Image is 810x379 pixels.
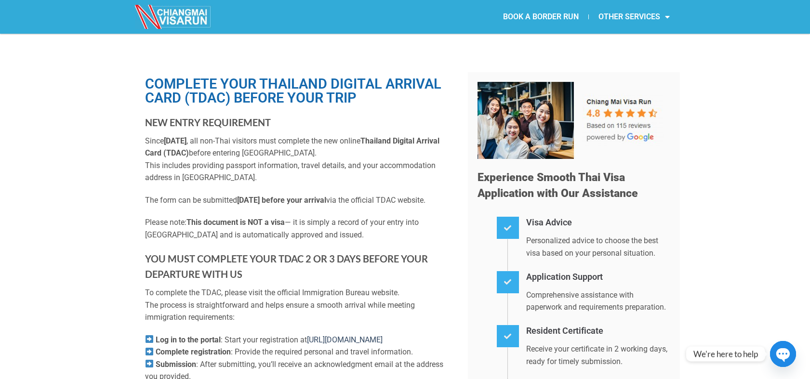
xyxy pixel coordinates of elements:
[145,251,453,282] h3: YOU MUST COMPLETE YOUR TDAC 2 OR 3 DAYS BEFORE YOUR DEPARTURE WITH US
[145,77,453,105] h1: Complete Your Thailand Digital Arrival Card (TDAC) Before Your Trip
[526,235,670,259] p: Personalized advice to choose the best visa based on your personal situation.
[237,196,326,205] strong: [DATE] before your arrival
[589,6,679,28] a: OTHER SERVICES
[146,360,153,367] img: ➡
[526,270,670,284] h4: Application Support
[145,287,453,324] p: To complete the TDAC, please visit the official Immigration Bureau website. The process is straig...
[145,194,453,207] p: The form can be submitted via the official TDAC website.
[164,136,186,145] strong: [DATE]
[156,335,221,344] strong: Log in to the portal
[526,216,670,230] h4: Visa Advice
[186,218,285,227] strong: This document is NOT a visa
[526,343,670,367] p: Receive your certificate in 2 working days, ready for timely submission.
[478,82,670,159] img: Our 5-star team
[156,347,231,356] strong: Complete registration
[145,115,453,130] h3: NEW ENTRY REQUIREMENT
[145,135,453,184] p: Since , all non-Thai visitors must complete the new online before entering [GEOGRAPHIC_DATA]. Thi...
[146,348,153,355] img: ➡
[307,335,383,344] a: [URL][DOMAIN_NAME]
[405,6,679,28] nav: Menu
[478,171,638,200] span: Experience Smooth Thai Visa Application with Our Assistance
[526,324,670,338] h4: Resident Certificate
[526,289,670,314] p: Comprehensive assistance with paperwork and requirements preparation.
[146,335,153,343] img: ➡
[156,360,196,369] strong: Submission
[145,216,453,241] p: Please note: — it is simply a record of your entry into [GEOGRAPHIC_DATA] and is automatically ap...
[493,6,588,28] a: BOOK A BORDER RUN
